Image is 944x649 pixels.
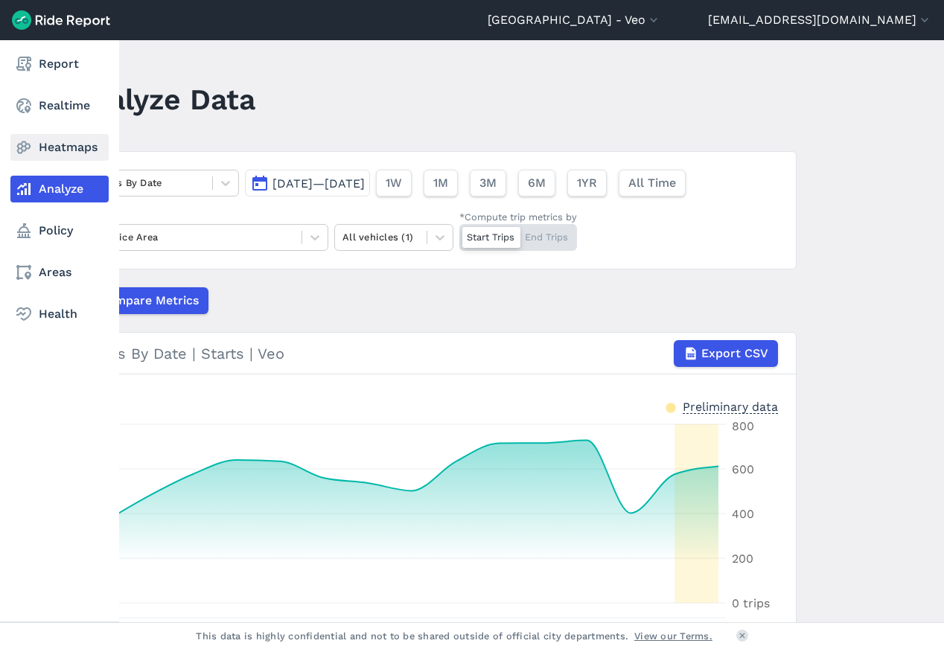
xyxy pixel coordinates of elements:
tspan: [DATE] [173,621,213,635]
div: *Compute trip metrics by [459,210,577,224]
button: 3M [470,170,506,196]
a: View our Terms. [634,629,712,643]
button: [DATE]—[DATE] [245,170,370,196]
tspan: 800 [732,419,754,433]
tspan: 400 [732,507,754,521]
span: 6M [528,174,546,192]
a: Heatmaps [10,134,109,161]
a: Policy [10,217,109,244]
a: Areas [10,259,109,286]
tspan: [DATE] [90,621,130,635]
tspan: 600 [732,462,754,476]
a: Realtime [10,92,109,119]
a: Analyze [10,176,109,202]
span: 3M [479,174,497,192]
button: Compare Metrics [71,287,208,314]
button: Export CSV [674,340,778,367]
button: All Time [619,170,686,196]
a: Report [10,51,109,77]
tspan: [DATE] [523,621,564,635]
tspan: [DATE] [348,621,388,635]
button: 1M [424,170,458,196]
tspan: 200 [732,552,753,566]
span: 1YR [577,174,597,192]
a: Health [10,301,109,327]
span: 1W [386,174,402,192]
div: Trips By Date | Starts | Veo [90,340,778,367]
span: 1M [433,174,448,192]
tspan: [DATE] [260,621,300,635]
span: Compare Metrics [99,292,199,310]
h1: Analyze Data [71,79,255,120]
button: 6M [518,170,555,196]
img: Ride Report [12,10,110,30]
button: 1W [376,170,412,196]
div: Preliminary data [683,398,778,414]
span: All Time [628,174,676,192]
button: 1YR [567,170,607,196]
tspan: [DATE] [698,621,739,635]
tspan: [DATE] [436,621,476,635]
span: Export CSV [701,345,768,362]
button: [GEOGRAPHIC_DATA] - Veo [488,11,661,29]
tspan: [DATE] [610,621,651,635]
button: [EMAIL_ADDRESS][DOMAIN_NAME] [708,11,932,29]
span: [DATE]—[DATE] [272,176,365,191]
tspan: 0 trips [732,596,770,610]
